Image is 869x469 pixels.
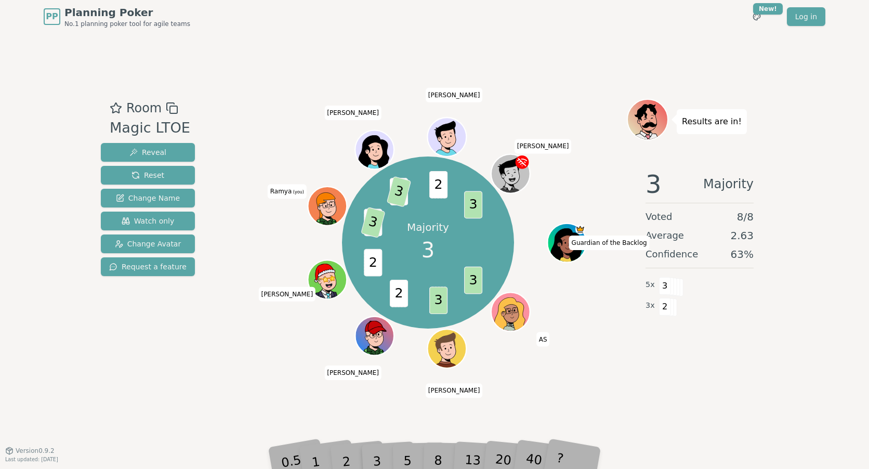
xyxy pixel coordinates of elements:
[646,228,684,243] span: Average
[787,7,825,26] a: Log in
[129,147,166,158] span: Reveal
[116,193,180,203] span: Change Name
[122,216,175,226] span: Watch only
[131,170,164,180] span: Reset
[110,118,190,139] div: Magic LTOE
[101,143,195,162] button: Reveal
[309,188,345,224] button: Click to change your avatar
[682,114,742,129] p: Results are in!
[292,190,304,194] span: (you)
[386,176,411,207] span: 3
[426,383,483,398] span: Click to change your name
[646,279,655,291] span: 5 x
[101,257,195,276] button: Request a feature
[364,249,382,277] span: 2
[659,277,671,295] span: 3
[258,286,315,301] span: Click to change your name
[64,5,190,20] span: Planning Poker
[268,184,307,199] span: Click to change your name
[101,234,195,253] button: Change Avatar
[5,447,55,455] button: Version0.9.2
[64,20,190,28] span: No.1 planning poker tool for agile teams
[324,366,381,380] span: Click to change your name
[536,332,550,346] span: Click to change your name
[324,106,381,120] span: Click to change your name
[747,7,766,26] button: New!
[737,210,754,224] span: 8 / 8
[659,298,671,316] span: 2
[110,99,122,118] button: Add as favourite
[126,99,162,118] span: Room
[5,457,58,462] span: Last updated: [DATE]
[429,287,447,315] span: 3
[646,210,673,224] span: Voted
[16,447,55,455] span: Version 0.9.2
[422,234,434,266] span: 3
[44,5,190,28] a: PPPlanning PokerNo.1 planning poker tool for agile teams
[753,3,783,15] div: New!
[389,280,407,307] span: 2
[361,207,386,238] span: 3
[464,267,482,294] span: 3
[101,166,195,185] button: Reset
[646,300,655,311] span: 3 x
[429,171,447,199] span: 2
[426,87,483,102] span: Click to change your name
[109,262,187,272] span: Request a feature
[464,191,482,219] span: 3
[646,247,698,262] span: Confidence
[575,225,585,234] span: Guardian of the Backlog is the host
[646,172,662,197] span: 3
[46,10,58,23] span: PP
[569,236,650,250] span: Click to change your name
[703,172,754,197] span: Majority
[101,189,195,207] button: Change Name
[115,239,181,249] span: Change Avatar
[515,139,572,153] span: Click to change your name
[730,228,754,243] span: 2.63
[407,220,449,234] p: Majority
[731,247,754,262] span: 63 %
[101,212,195,230] button: Watch only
